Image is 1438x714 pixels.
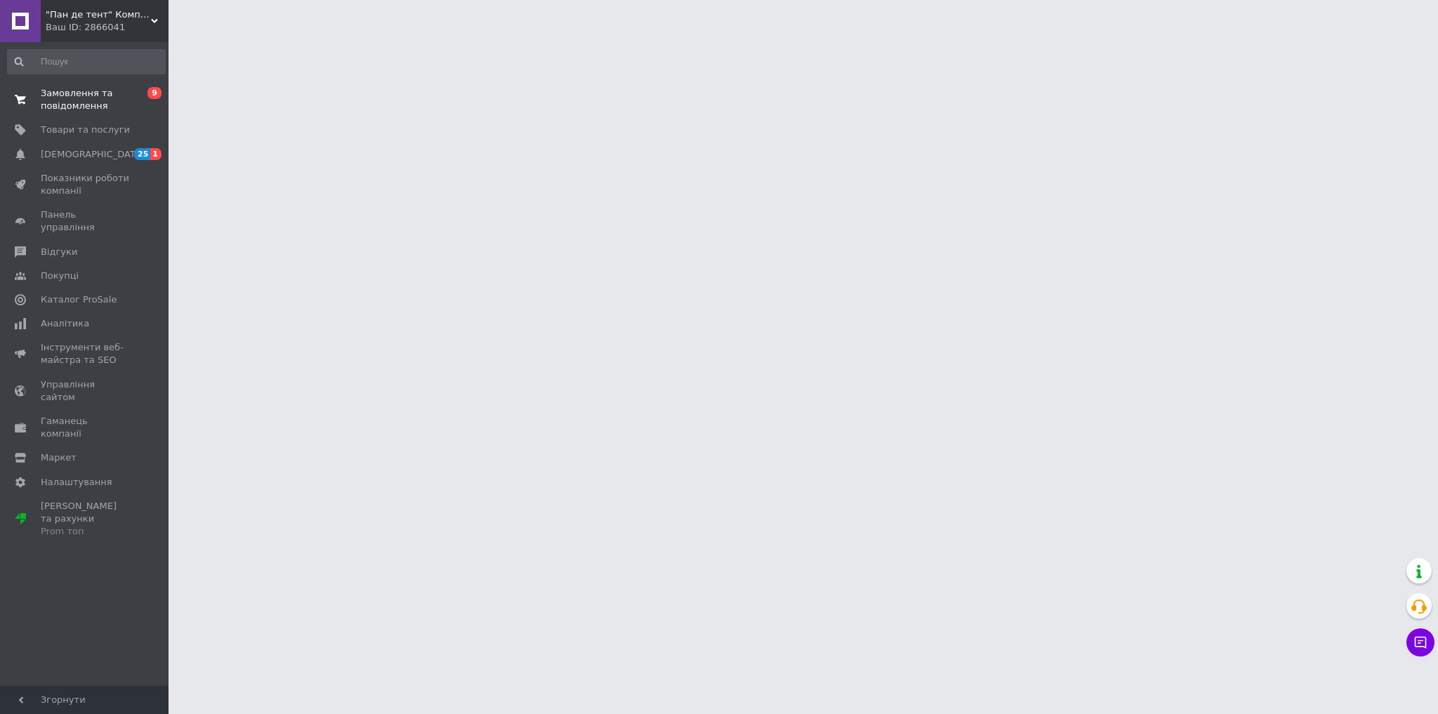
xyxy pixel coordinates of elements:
span: "Пан де тент" Компанія [46,8,151,21]
span: 25 [134,148,150,160]
span: Аналітика [41,317,89,330]
span: Показники роботи компанії [41,172,130,197]
span: Каталог ProSale [41,293,117,306]
span: [DEMOGRAPHIC_DATA] [41,148,145,161]
span: 9 [147,87,161,99]
input: Пошук [7,49,166,74]
span: Налаштування [41,476,112,489]
span: Товари та послуги [41,124,130,136]
span: Відгуки [41,246,77,258]
span: Управління сайтом [41,378,130,404]
div: Ваш ID: 2866041 [46,21,169,34]
button: Чат з покупцем [1406,628,1434,656]
span: [PERSON_NAME] та рахунки [41,500,130,538]
span: Інструменти веб-майстра та SEO [41,341,130,366]
span: Панель управління [41,209,130,234]
div: Prom топ [41,525,130,538]
span: Маркет [41,451,77,464]
span: 1 [150,148,161,160]
span: Покупці [41,270,79,282]
span: Замовлення та повідомлення [41,87,130,112]
span: Гаманець компанії [41,415,130,440]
